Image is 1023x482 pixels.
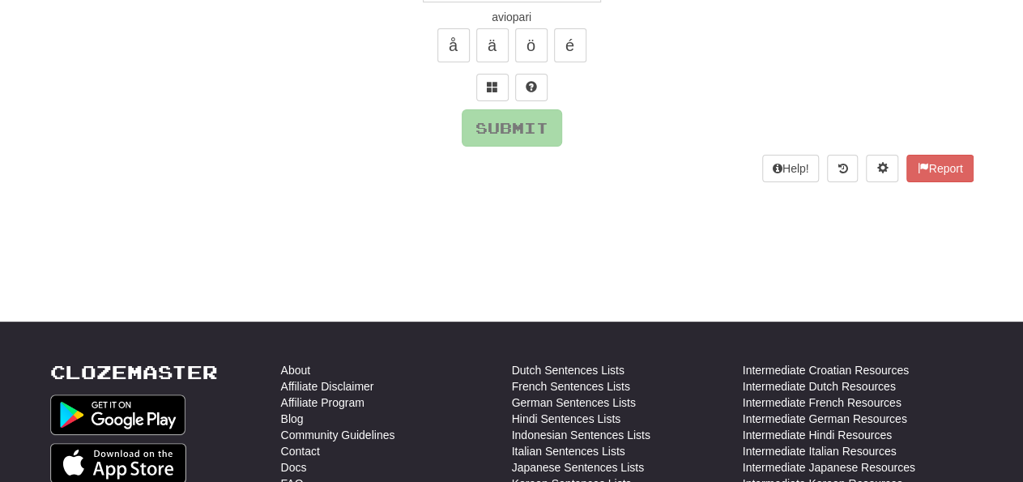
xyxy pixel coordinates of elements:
[476,28,509,62] button: ä
[906,155,973,182] button: Report
[512,427,650,443] a: Indonesian Sentences Lists
[515,28,548,62] button: ö
[515,74,548,101] button: Single letter hint - you only get 1 per sentence and score half the points! alt+h
[50,362,218,382] a: Clozemaster
[512,378,630,395] a: French Sentences Lists
[281,427,395,443] a: Community Guidelines
[512,443,625,459] a: Italian Sentences Lists
[512,395,636,411] a: German Sentences Lists
[512,362,624,378] a: Dutch Sentences Lists
[50,9,974,25] div: aviopari
[743,427,892,443] a: Intermediate Hindi Resources
[476,74,509,101] button: Switch sentence to multiple choice alt+p
[437,28,470,62] button: å
[743,378,896,395] a: Intermediate Dutch Resources
[281,362,311,378] a: About
[50,395,186,435] img: Get it on Google Play
[554,28,586,62] button: é
[743,395,902,411] a: Intermediate French Resources
[512,411,621,427] a: Hindi Sentences Lists
[743,459,915,476] a: Intermediate Japanese Resources
[281,378,374,395] a: Affiliate Disclaimer
[827,155,858,182] button: Round history (alt+y)
[462,109,562,147] button: Submit
[281,395,364,411] a: Affiliate Program
[512,459,644,476] a: Japanese Sentences Lists
[743,443,897,459] a: Intermediate Italian Resources
[281,443,320,459] a: Contact
[281,459,307,476] a: Docs
[762,155,820,182] button: Help!
[743,362,909,378] a: Intermediate Croatian Resources
[281,411,304,427] a: Blog
[743,411,907,427] a: Intermediate German Resources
